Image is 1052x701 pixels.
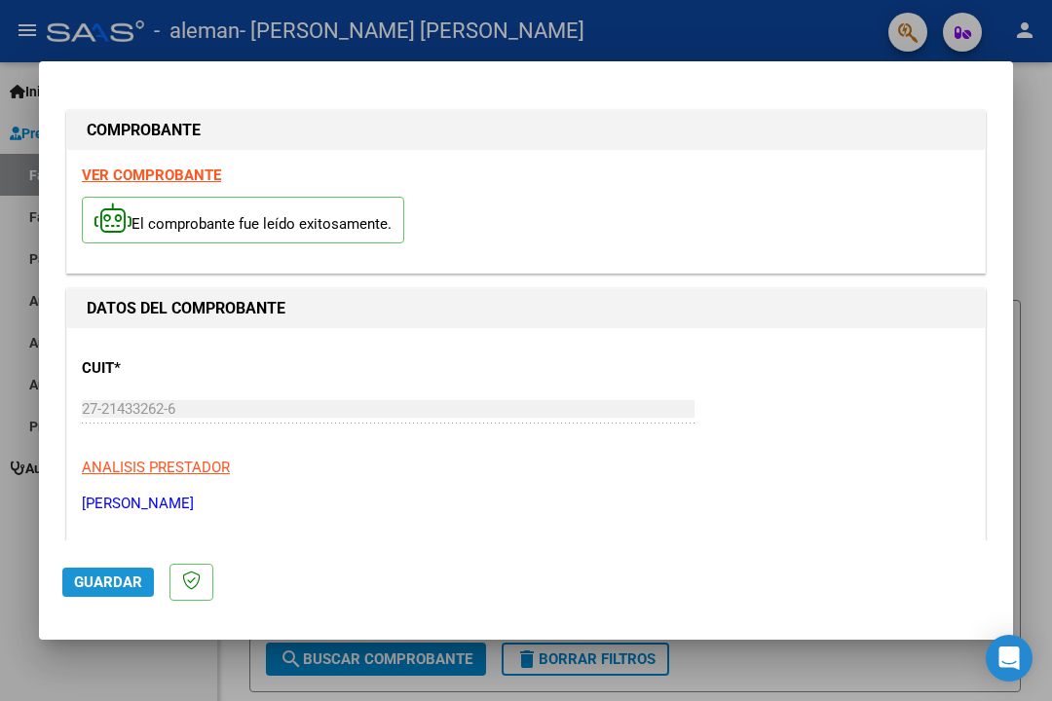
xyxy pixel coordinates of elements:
[62,568,154,597] button: Guardar
[986,635,1033,682] div: Open Intercom Messenger
[74,573,142,591] span: Guardar
[82,166,221,184] a: VER COMPROBANTE
[82,357,349,380] p: CUIT
[82,459,230,476] span: ANALISIS PRESTADOR
[82,197,404,244] p: El comprobante fue leído exitosamente.
[87,299,285,317] strong: DATOS DEL COMPROBANTE
[82,493,970,515] p: [PERSON_NAME]
[87,121,201,139] strong: COMPROBANTE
